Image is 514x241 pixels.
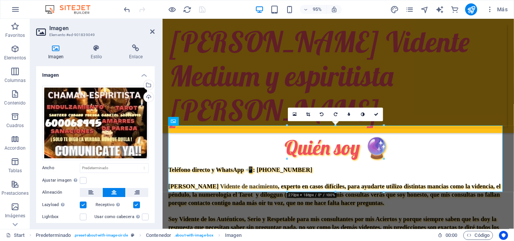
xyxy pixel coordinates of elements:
a: Confirmar ( Ctrl ⏎ ) [370,108,383,121]
a: Selecciona archivos del administrador de archivos, de la galería de fotos o carga archivo(s) [288,108,301,121]
button: Código [463,231,493,240]
button: commerce [450,5,459,14]
i: Deshacer: Cambiar orientación (Ctrl+Z) [123,5,131,14]
h3: Elemento #ed-901839049 [49,32,140,38]
p: Columnas [5,77,26,83]
h6: Tiempo de la sesión [438,231,458,240]
p: Cuadros [6,123,24,129]
span: . about-with-image-box [174,231,213,240]
i: Publicar [467,5,476,14]
img: Editor Logo [43,5,100,14]
p: Favoritos [5,32,25,38]
label: Ancho [42,166,80,170]
i: AI Writer [435,5,444,14]
span: Haz clic para seleccionar y doble clic para editar [146,231,171,240]
a: Escala de grises [356,108,370,121]
i: Al redimensionar, ajustar el nivel de zoom automáticamente para ajustarse al dispositivo elegido. [331,6,338,13]
label: Receptivo [96,200,133,209]
button: Más [483,3,511,15]
p: Imágenes [5,213,25,219]
a: Desenfoque [342,108,356,121]
span: Haz clic para seleccionar y doble clic para editar [225,231,242,240]
span: Haz clic para seleccionar y doble clic para editar [36,231,71,240]
a: Modo de recorte [302,108,315,121]
i: Volver a cargar página [183,5,192,14]
h2: Imagen [49,25,155,32]
p: Elementos [4,55,26,61]
p: Tablas [8,168,22,174]
a: Haz clic para cancelar la selección y doble clic para abrir páginas [6,231,25,240]
button: text_generator [435,5,444,14]
i: Navegador [420,5,429,14]
button: navigator [420,5,429,14]
p: Prestaciones [2,190,28,196]
button: 95% [300,5,327,14]
span: 00 00 [446,231,457,240]
button: Haz clic para salir del modo de previsualización y seguir editando [167,5,176,14]
p: Contenido [4,100,26,106]
h4: Enlace [117,44,155,60]
label: Alineación [42,188,80,197]
span: Más [486,6,508,13]
div: IMG_5985_Original-v_fZvoaKnFI-1oMD6P_VIw.jpeg [42,86,149,160]
label: Usar como cabecera [94,212,142,221]
p: Accordion [5,145,26,151]
span: Código [467,231,490,240]
i: Diseño (Ctrl+Alt+Y) [390,5,399,14]
i: Este elemento es un preajuste personalizable [131,233,134,237]
h6: 95% [311,5,323,14]
span: : [451,232,452,238]
span: . preset-about-with-image-circle [74,231,128,240]
nav: breadcrumb [36,231,242,240]
button: undo [122,5,131,14]
label: Lazyload [42,200,80,209]
button: Usercentrics [499,231,508,240]
label: Ajustar imagen [42,176,80,185]
button: pages [405,5,414,14]
a: Girar 90° a la izquierda [315,108,329,121]
button: reload [182,5,192,14]
h4: Imagen [36,44,79,60]
i: Comercio [450,5,459,14]
button: publish [465,3,477,15]
i: Páginas (Ctrl+Alt+S) [405,5,414,14]
a: Girar 90° a la derecha [329,108,342,121]
label: Lightbox [42,212,80,221]
h4: Imagen [36,66,155,80]
button: design [390,5,399,14]
h4: Estilo [79,44,117,60]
